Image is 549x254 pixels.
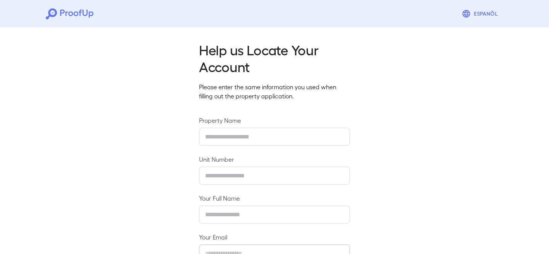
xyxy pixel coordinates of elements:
[199,82,350,101] p: Please enter the same information you used when filling out the property application.
[199,41,350,75] h2: Help us Locate Your Account
[199,233,350,241] label: Your Email
[199,194,350,203] label: Your Full Name
[459,6,503,21] button: Espanõl
[199,116,350,125] label: Property Name
[199,155,350,164] label: Unit Number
